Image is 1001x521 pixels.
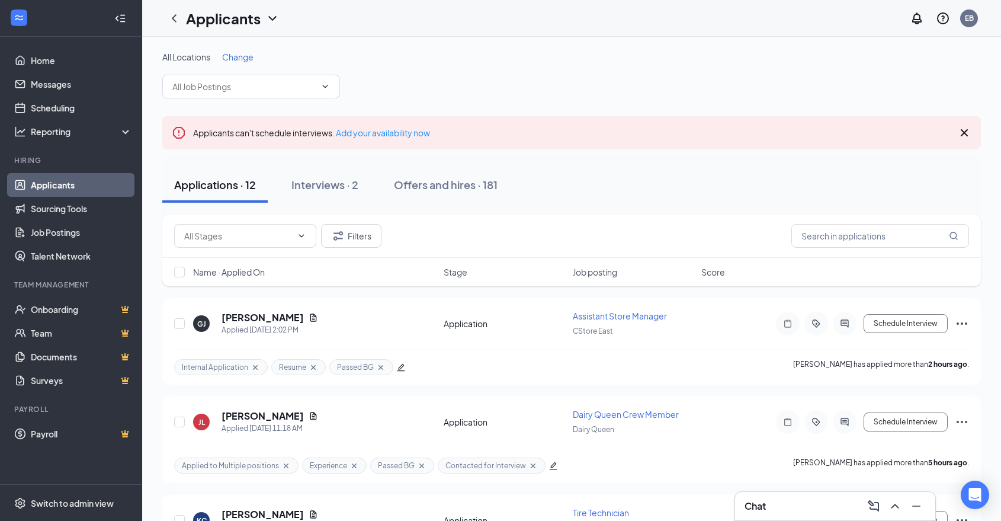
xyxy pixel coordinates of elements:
[781,319,795,328] svg: Note
[791,224,969,248] input: Search in applications
[309,411,318,421] svg: Document
[961,481,989,509] div: Open Intercom Messenger
[162,52,210,62] span: All Locations
[31,244,132,268] a: Talent Network
[31,126,133,138] div: Reporting
[957,126,971,140] svg: Cross
[955,415,969,429] svg: Ellipses
[31,96,132,120] a: Scheduling
[172,80,316,93] input: All Job Postings
[337,362,374,372] span: Passed BG
[172,126,186,140] svg: Error
[222,508,304,521] h5: [PERSON_NAME]
[331,229,345,243] svg: Filter
[297,231,306,241] svg: ChevronDown
[549,462,557,470] span: edit
[907,497,926,516] button: Minimize
[31,220,132,244] a: Job Postings
[417,461,426,471] svg: Cross
[445,461,526,471] span: Contacted for Interview
[573,327,613,335] span: CStore East
[222,52,254,62] span: Change
[31,49,132,72] a: Home
[444,416,566,428] div: Application
[376,363,386,372] svg: Cross
[867,499,881,513] svg: ComposeMessage
[864,413,948,431] button: Schedule Interview
[197,319,206,329] div: GJ
[885,497,904,516] button: ChevronUp
[928,458,967,467] b: 5 hours ago
[222,311,304,324] h5: [PERSON_NAME]
[31,72,132,96] a: Messages
[31,197,132,220] a: Sourcing Tools
[955,317,969,331] svg: Ellipses
[14,404,130,414] div: Payroll
[793,458,969,474] p: [PERSON_NAME] has applied more than .
[251,363,260,372] svg: Cross
[838,417,852,427] svg: ActiveChat
[394,177,498,192] div: Offers and hires · 181
[222,410,304,423] h5: [PERSON_NAME]
[864,314,948,333] button: Schedule Interview
[193,127,430,138] span: Applicants can't schedule interviews.
[309,363,318,372] svg: Cross
[309,510,318,519] svg: Document
[310,461,347,471] span: Experience
[573,266,617,278] span: Job posting
[31,173,132,197] a: Applicants
[31,369,132,392] a: SurveysCrown
[349,461,359,471] svg: Cross
[13,12,25,24] svg: WorkstreamLogo
[793,359,969,375] p: [PERSON_NAME] has applied more than .
[198,417,205,427] div: JL
[279,362,306,372] span: Resume
[936,11,950,25] svg: QuestionInfo
[14,155,130,165] div: Hiring
[965,13,974,23] div: EB
[928,360,967,369] b: 2 hours ago
[397,363,405,372] span: edit
[186,8,261,28] h1: Applicants
[321,224,381,248] button: Filter Filters
[281,461,291,471] svg: Cross
[949,231,958,241] svg: MagnifyingGlass
[182,461,279,471] span: Applied to Multiple positions
[14,280,130,290] div: Team Management
[378,461,415,471] span: Passed BG
[182,362,248,372] span: Internal Application
[167,11,181,25] svg: ChevronLeft
[781,417,795,427] svg: Note
[31,321,132,345] a: TeamCrown
[31,345,132,369] a: DocumentsCrown
[573,409,679,420] span: Dairy Queen Crew Member
[14,497,26,509] svg: Settings
[864,497,883,516] button: ComposeMessage
[291,177,358,192] div: Interviews · 2
[184,229,292,242] input: All Stages
[809,319,823,328] svg: ActiveTag
[265,11,280,25] svg: ChevronDown
[838,319,852,328] svg: ActiveChat
[320,82,330,91] svg: ChevronDown
[809,417,823,427] svg: ActiveTag
[222,423,318,434] div: Applied [DATE] 11:18 AM
[193,266,265,278] span: Name · Applied On
[31,422,132,446] a: PayrollCrown
[909,499,923,513] svg: Minimize
[573,311,667,321] span: Assistant Store Manager
[528,461,538,471] svg: Cross
[114,12,126,24] svg: Collapse
[31,298,132,321] a: OnboardingCrown
[309,313,318,322] svg: Document
[14,126,26,138] svg: Analysis
[444,318,566,330] div: Application
[222,324,318,336] div: Applied [DATE] 2:02 PM
[910,11,924,25] svg: Notifications
[444,266,467,278] span: Stage
[174,177,256,192] div: Applications · 12
[336,127,430,138] a: Add your availability now
[701,266,725,278] span: Score
[888,499,902,513] svg: ChevronUp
